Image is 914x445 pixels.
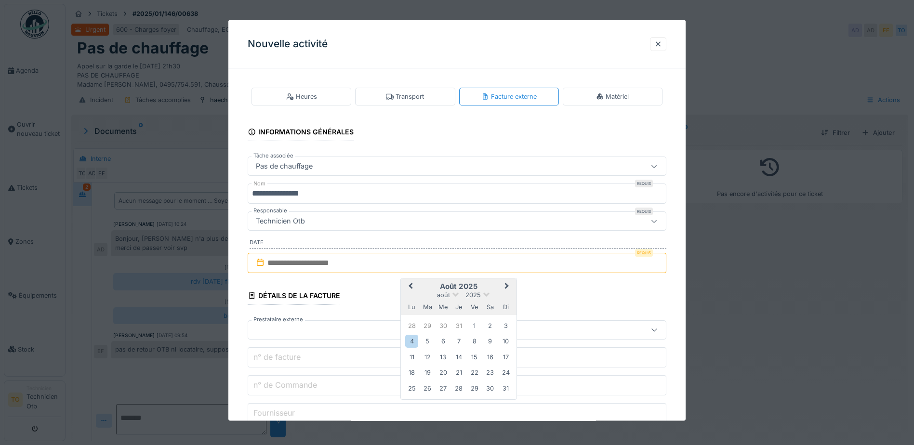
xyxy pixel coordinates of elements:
[484,335,497,348] div: Choose samedi 9 août 2025
[252,161,317,171] div: Pas de chauffage
[405,335,418,348] div: Choose lundi 4 août 2025
[499,350,512,363] div: Choose dimanche 17 août 2025
[499,366,512,379] div: Choose dimanche 24 août 2025
[452,300,465,313] div: jeudi
[405,350,418,363] div: Choose lundi 11 août 2025
[452,335,465,348] div: Choose jeudi 7 août 2025
[437,319,450,332] div: Choose mercredi 30 juillet 2025
[252,315,305,324] label: Prestataire externe
[286,92,317,101] div: Heures
[421,366,434,379] div: Choose mardi 19 août 2025
[421,350,434,363] div: Choose mardi 12 août 2025
[386,92,424,101] div: Transport
[465,291,481,299] span: 2025
[499,335,512,348] div: Choose dimanche 10 août 2025
[635,208,653,215] div: Requis
[252,207,289,215] label: Responsable
[405,366,418,379] div: Choose lundi 18 août 2025
[500,279,516,295] button: Next Month
[468,300,481,313] div: vendredi
[481,92,537,101] div: Facture externe
[250,238,666,249] label: Date
[248,125,354,141] div: Informations générales
[452,350,465,363] div: Choose jeudi 14 août 2025
[404,318,514,396] div: Month août, 2025
[452,319,465,332] div: Choose jeudi 31 juillet 2025
[484,319,497,332] div: Choose samedi 2 août 2025
[248,38,328,50] h3: Nouvelle activité
[596,92,629,101] div: Matériel
[401,282,517,291] h2: août 2025
[635,249,653,257] div: Requis
[405,300,418,313] div: lundi
[437,350,450,363] div: Choose mercredi 13 août 2025
[252,152,295,160] label: Tâche associée
[421,319,434,332] div: Choose mardi 29 juillet 2025
[437,291,450,299] span: août
[248,288,340,305] div: Détails de la facture
[452,381,465,394] div: Choose jeudi 28 août 2025
[252,407,297,419] label: Fournisseur
[468,381,481,394] div: Choose vendredi 29 août 2025
[499,381,512,394] div: Choose dimanche 31 août 2025
[421,335,434,348] div: Choose mardi 5 août 2025
[484,300,497,313] div: samedi
[468,366,481,379] div: Choose vendredi 22 août 2025
[484,366,497,379] div: Choose samedi 23 août 2025
[402,279,417,295] button: Previous Month
[499,300,512,313] div: dimanche
[252,351,303,363] label: n° de facture
[421,381,434,394] div: Choose mardi 26 août 2025
[484,381,497,394] div: Choose samedi 30 août 2025
[635,180,653,187] div: Requis
[452,366,465,379] div: Choose jeudi 21 août 2025
[437,335,450,348] div: Choose mercredi 6 août 2025
[252,216,309,226] div: Technicien Otb
[437,366,450,379] div: Choose mercredi 20 août 2025
[437,300,450,313] div: mercredi
[499,319,512,332] div: Choose dimanche 3 août 2025
[468,319,481,332] div: Choose vendredi 1 août 2025
[484,350,497,363] div: Choose samedi 16 août 2025
[468,350,481,363] div: Choose vendredi 15 août 2025
[405,319,418,332] div: Choose lundi 28 juillet 2025
[252,180,267,188] label: Nom
[468,335,481,348] div: Choose vendredi 8 août 2025
[421,300,434,313] div: mardi
[405,381,418,394] div: Choose lundi 25 août 2025
[252,379,319,391] label: n° de Commande
[437,381,450,394] div: Choose mercredi 27 août 2025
